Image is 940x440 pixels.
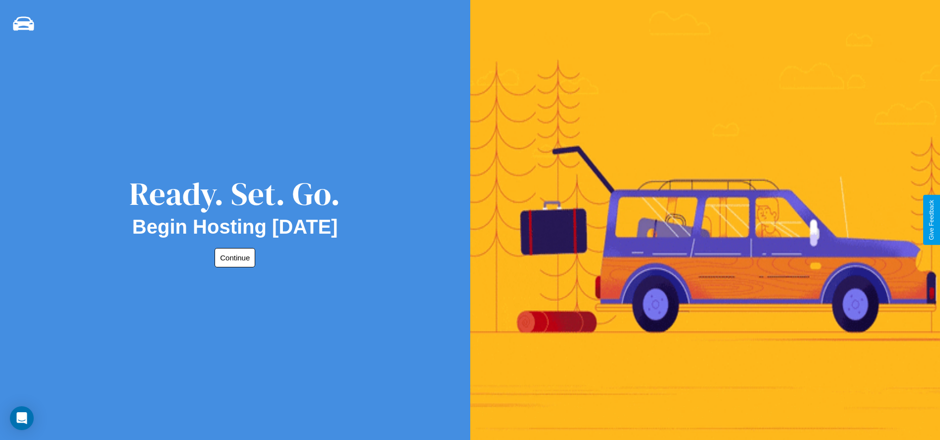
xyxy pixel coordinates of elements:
[215,248,255,267] button: Continue
[928,200,935,240] div: Give Feedback
[10,406,34,430] div: Open Intercom Messenger
[132,216,338,238] h2: Begin Hosting [DATE]
[129,172,340,216] div: Ready. Set. Go.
